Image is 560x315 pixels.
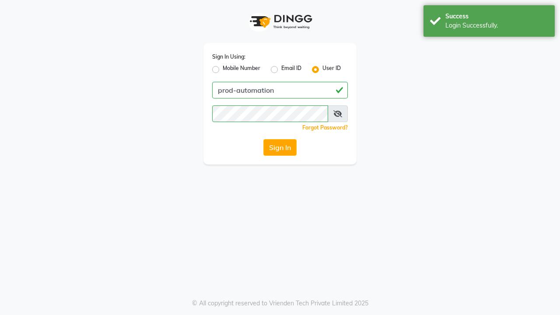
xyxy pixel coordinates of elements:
[212,53,245,61] label: Sign In Using:
[223,64,260,75] label: Mobile Number
[263,139,297,156] button: Sign In
[212,82,348,98] input: Username
[302,124,348,131] a: Forgot Password?
[212,105,328,122] input: Username
[281,64,301,75] label: Email ID
[245,9,315,35] img: logo1.svg
[445,21,548,30] div: Login Successfully.
[445,12,548,21] div: Success
[322,64,341,75] label: User ID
